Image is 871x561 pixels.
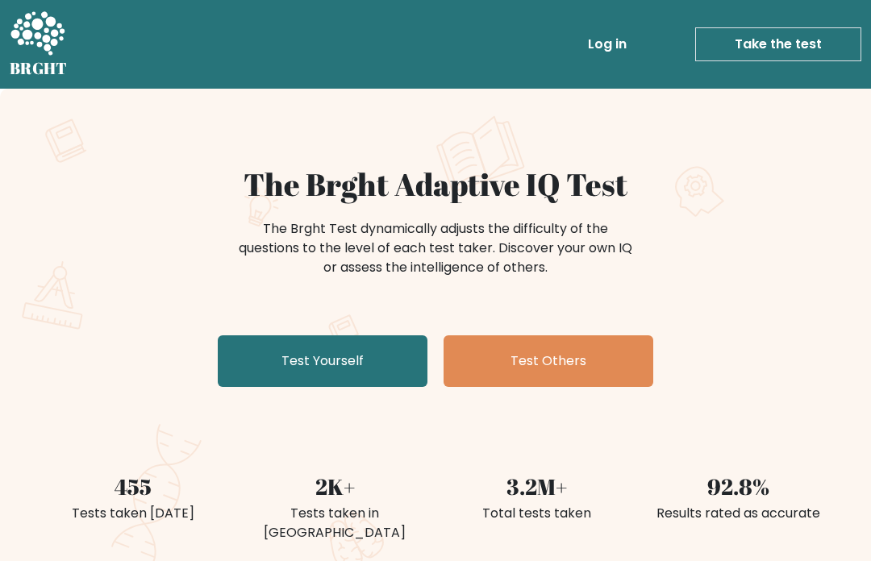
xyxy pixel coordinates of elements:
a: Take the test [695,27,861,61]
div: 455 [42,471,224,504]
h1: The Brght Adaptive IQ Test [42,166,829,203]
div: Total tests taken [445,504,627,523]
h5: BRGHT [10,59,68,78]
a: Test Yourself [218,335,427,387]
div: Tests taken in [GEOGRAPHIC_DATA] [244,504,426,542]
div: The Brght Test dynamically adjusts the difficulty of the questions to the level of each test take... [234,219,637,277]
div: Results rated as accurate [647,504,829,523]
a: Log in [581,28,633,60]
div: Tests taken [DATE] [42,504,224,523]
a: BRGHT [10,6,68,82]
div: 92.8% [647,471,829,504]
div: 2K+ [244,471,426,504]
div: 3.2M+ [445,471,627,504]
a: Test Others [444,335,653,387]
